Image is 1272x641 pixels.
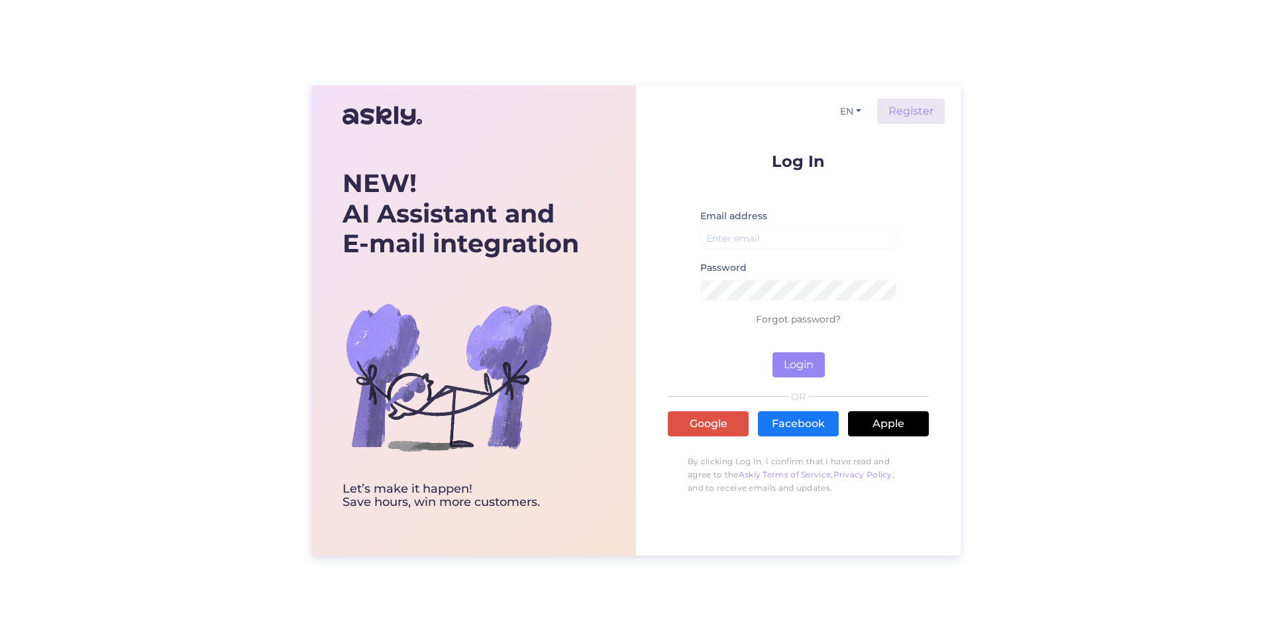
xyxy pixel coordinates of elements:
[668,448,929,501] p: By clicking Log In, I confirm that I have read and agree to the , , and to receive emails and upd...
[343,100,422,132] img: Askly
[668,153,929,170] p: Log In
[343,483,579,509] div: Let’s make it happen! Save hours, win more customers.
[700,209,767,223] label: Email address
[700,228,896,249] input: Enter email
[877,99,945,124] a: Register
[700,261,747,275] label: Password
[668,411,749,436] a: Google
[848,411,929,436] a: Apple
[833,469,892,479] a: Privacy Policy
[343,168,417,199] b: NEW!
[739,469,831,479] a: Askly Terms of Service
[343,271,555,483] img: bg-askly
[343,168,579,259] div: AI Assistant and E-mail integration
[789,392,808,401] span: OR
[835,102,867,121] button: EN
[772,352,825,377] button: Login
[758,411,839,436] a: Facebook
[756,313,841,325] a: Forgot password?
